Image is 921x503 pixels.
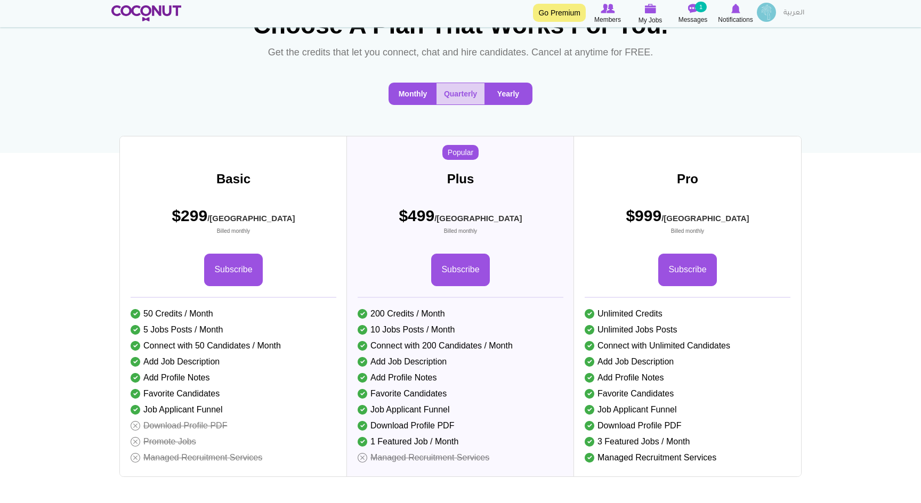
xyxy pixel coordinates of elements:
a: Messages Messages 1 [672,3,714,25]
li: 3 Featured Jobs / Month [585,434,790,450]
li: Managed Recruitment Services [131,450,336,466]
li: Job Applicant Funnel [585,402,790,418]
li: Favorite Candidates [585,386,790,402]
li: Promote Jobs [131,434,336,450]
li: Download Profile PDF [585,418,790,434]
span: Members [594,14,621,25]
h3: Plus [347,172,574,186]
a: Subscribe [204,254,262,286]
a: Browse Members Members [586,3,629,25]
small: 1 [695,2,707,12]
li: 5 Jobs Posts / Month [131,322,336,338]
button: Monthly [389,83,437,104]
small: Billed monthly [399,228,522,235]
li: Managed Recruitment Services [585,450,790,466]
li: Add Profile Notes [585,370,790,386]
h1: Choose A Plan That Works For You. [247,12,674,39]
img: Messages [688,4,698,13]
button: Yearly [484,83,532,104]
li: Add Profile Notes [131,370,336,386]
img: Home [111,5,181,21]
img: Notifications [731,4,740,13]
a: العربية [778,3,810,24]
li: 10 Jobs Posts / Month [358,322,563,338]
p: Get the credits that let you connect, chat and hire candidates. Cancel at anytime for FREE. [264,44,657,61]
li: Connect with 200 Candidates / Month [358,338,563,354]
a: Go Premium [533,4,586,22]
li: Favorite Candidates [358,386,563,402]
li: 50 Credits / Month [131,306,336,322]
small: Billed monthly [626,228,749,235]
button: Quarterly [437,83,484,104]
img: My Jobs [644,4,656,13]
li: Add Profile Notes [358,370,563,386]
li: Download Profile PDF [131,418,336,434]
li: 200 Credits / Month [358,306,563,322]
a: My Jobs My Jobs [629,3,672,26]
a: Notifications Notifications [714,3,757,25]
li: Add Job Description [131,354,336,370]
sub: /[GEOGRAPHIC_DATA] [434,214,522,223]
li: Job Applicant Funnel [358,402,563,418]
sub: /[GEOGRAPHIC_DATA] [661,214,749,223]
li: Connect with 50 Candidates / Month [131,338,336,354]
a: Subscribe [658,254,716,286]
li: Job Applicant Funnel [131,402,336,418]
img: Browse Members [601,4,615,13]
sub: /[GEOGRAPHIC_DATA] [207,214,295,223]
span: $499 [399,205,522,235]
li: Unlimited Jobs Posts [585,322,790,338]
span: Popular [442,145,479,160]
span: $299 [172,205,295,235]
span: My Jobs [639,15,663,26]
a: Subscribe [431,254,489,286]
li: Managed Recruitment Services [358,450,563,466]
li: Unlimited Credits [585,306,790,322]
li: Connect with Unlimited Candidates [585,338,790,354]
li: Add Job Description [585,354,790,370]
h3: Basic [120,172,347,186]
span: Messages [678,14,708,25]
span: $999 [626,205,749,235]
h3: Pro [574,172,801,186]
small: Billed monthly [172,228,295,235]
span: Notifications [718,14,753,25]
li: Add Job Description [358,354,563,370]
li: 1 Featured Job / Month [358,434,563,450]
li: Favorite Candidates [131,386,336,402]
li: Download Profile PDF [358,418,563,434]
